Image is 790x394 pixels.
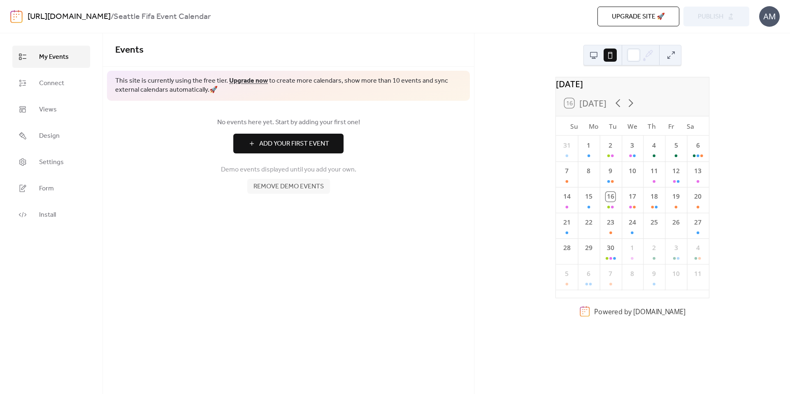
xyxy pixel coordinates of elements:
[649,192,659,202] div: 18
[606,243,615,253] div: 30
[115,41,144,59] span: Events
[584,243,593,253] div: 29
[759,6,780,27] div: AM
[562,192,571,202] div: 14
[627,243,637,253] div: 1
[562,243,571,253] div: 28
[562,218,571,227] div: 21
[115,134,462,153] a: Add Your First Event
[39,79,64,88] span: Connect
[562,269,571,278] div: 5
[114,9,211,25] b: Seattle Fifa Event Calendar
[12,204,90,226] a: Install
[12,46,90,68] a: My Events
[12,125,90,147] a: Design
[649,141,659,150] div: 4
[671,141,681,150] div: 5
[693,218,702,227] div: 27
[627,269,637,278] div: 8
[606,192,615,202] div: 16
[606,166,615,176] div: 9
[606,141,615,150] div: 2
[627,192,637,202] div: 17
[671,218,681,227] div: 26
[649,269,659,278] div: 9
[111,9,114,25] b: /
[584,116,603,136] div: Mo
[584,166,593,176] div: 8
[584,269,593,278] div: 6
[259,139,329,149] span: Add Your First Event
[39,184,54,194] span: Form
[39,131,60,141] span: Design
[681,116,700,136] div: Sa
[564,116,583,136] div: Su
[627,218,637,227] div: 24
[28,9,111,25] a: [URL][DOMAIN_NAME]
[603,116,623,136] div: Tu
[39,158,64,167] span: Settings
[671,166,681,176] div: 12
[221,165,356,175] span: Demo events displayed until you add your own.
[649,243,659,253] div: 2
[39,52,69,62] span: My Events
[606,218,615,227] div: 23
[556,77,709,90] div: [DATE]
[253,182,324,192] span: Remove demo events
[229,74,268,87] a: Upgrade now
[633,307,685,316] a: [DOMAIN_NAME]
[649,218,659,227] div: 25
[12,98,90,121] a: Views
[12,151,90,173] a: Settings
[594,307,685,316] div: Powered by
[12,177,90,199] a: Form
[693,243,702,253] div: 4
[693,166,702,176] div: 13
[661,116,681,136] div: Fr
[115,76,462,95] span: This site is currently using the free tier. to create more calendars, show more than 10 events an...
[247,179,330,194] button: Remove demo events
[562,166,571,176] div: 7
[115,118,462,127] span: No events here yet. Start by adding your first one!
[671,269,681,278] div: 10
[693,269,702,278] div: 11
[649,166,659,176] div: 11
[627,166,637,176] div: 10
[623,116,642,136] div: We
[606,269,615,278] div: 7
[12,72,90,94] a: Connect
[233,134,344,153] button: Add Your First Event
[693,141,702,150] div: 6
[671,243,681,253] div: 3
[10,10,23,23] img: logo
[642,116,661,136] div: Th
[627,141,637,150] div: 3
[671,192,681,202] div: 19
[584,141,593,150] div: 1
[39,105,57,115] span: Views
[39,210,56,220] span: Install
[693,192,702,202] div: 20
[612,12,665,22] span: Upgrade site 🚀
[584,192,593,202] div: 15
[584,218,593,227] div: 22
[597,7,679,26] button: Upgrade site 🚀
[562,141,571,150] div: 31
